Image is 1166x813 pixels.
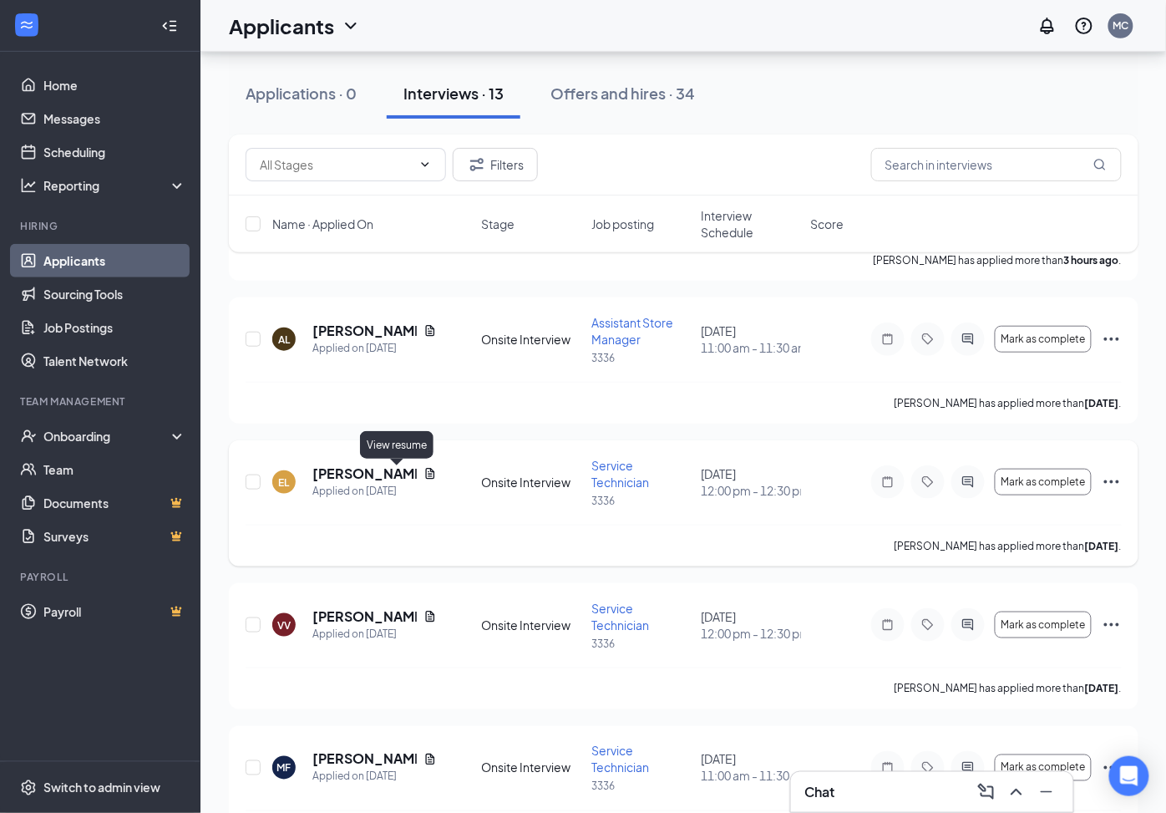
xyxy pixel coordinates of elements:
[20,570,183,584] div: Payroll
[1037,782,1057,802] svg: Minimize
[1093,158,1107,171] svg: MagnifyingGlass
[453,148,538,181] button: Filter Filters
[18,17,35,33] svg: WorkstreamLogo
[701,751,800,785] div: [DATE]
[1006,782,1027,802] svg: ChevronUp
[312,607,417,626] h5: [PERSON_NAME]
[958,333,978,346] svg: ActiveChat
[43,428,172,445] div: Onboarding
[260,155,412,174] input: All Stages
[43,520,186,553] a: SurveysCrown
[591,601,649,633] span: Service Technician
[871,148,1122,181] input: Search in interviews
[591,458,649,490] span: Service Technician
[161,18,178,34] svg: Collapse
[277,618,291,633] div: VV
[246,83,357,104] div: Applications · 0
[278,333,290,347] div: AL
[43,244,186,277] a: Applicants
[918,761,938,775] svg: Tag
[878,761,898,775] svg: Note
[43,277,186,311] a: Sourcing Tools
[1102,758,1122,778] svg: Ellipses
[878,618,898,632] svg: Note
[43,135,186,169] a: Scheduling
[482,617,581,633] div: Onsite Interview
[360,431,433,459] div: View resume
[403,83,504,104] div: Interviews · 13
[1102,615,1122,635] svg: Ellipses
[341,16,361,36] svg: ChevronDown
[1085,683,1119,695] b: [DATE]
[591,315,673,347] span: Assistant Store Manager
[701,207,800,241] span: Interview Schedule
[43,453,186,486] a: Team
[423,753,437,766] svg: Document
[995,755,1092,781] button: Mark as complete
[973,779,1000,805] button: ComposeMessage
[43,69,186,102] a: Home
[995,469,1092,495] button: Mark as complete
[878,475,898,489] svg: Note
[312,483,437,500] div: Applied on [DATE]
[550,83,695,104] div: Offers and hires · 34
[43,486,186,520] a: DocumentsCrown
[482,760,581,776] div: Onsite Interview
[701,465,800,499] div: [DATE]
[591,780,691,794] p: 3336
[701,339,800,356] span: 11:00 am - 11:30 am
[895,539,1122,553] p: [PERSON_NAME] has applied more than .
[43,595,186,628] a: PayrollCrown
[701,608,800,642] div: [DATE]
[20,219,183,233] div: Hiring
[918,475,938,489] svg: Tag
[895,682,1122,696] p: [PERSON_NAME] has applied more than .
[20,177,37,194] svg: Analysis
[20,394,183,409] div: Team Management
[312,465,417,483] h5: [PERSON_NAME]
[895,396,1122,410] p: [PERSON_NAME] has applied more than .
[1001,476,1085,488] span: Mark as complete
[1037,16,1057,36] svg: Notifications
[482,331,581,348] div: Onsite Interview
[976,782,996,802] svg: ComposeMessage
[918,618,938,632] svg: Tag
[591,637,691,651] p: 3336
[418,158,432,171] svg: ChevronDown
[423,610,437,623] svg: Document
[277,761,291,775] div: MF
[591,351,691,365] p: 3336
[312,322,417,340] h5: [PERSON_NAME]
[701,625,800,642] span: 12:00 pm - 12:30 pm
[591,494,691,508] p: 3336
[1003,779,1030,805] button: ChevronUp
[1113,18,1129,33] div: MC
[1102,472,1122,492] svg: Ellipses
[995,612,1092,638] button: Mark as complete
[312,340,437,357] div: Applied on [DATE]
[701,323,800,356] div: [DATE]
[279,475,290,490] div: EL
[43,177,187,194] div: Reporting
[43,102,186,135] a: Messages
[20,428,37,445] svg: UserCheck
[1085,397,1119,409] b: [DATE]
[918,333,938,346] svg: Tag
[1001,333,1085,345] span: Mark as complete
[995,326,1092,353] button: Mark as complete
[312,626,437,643] div: Applied on [DATE]
[1033,779,1060,805] button: Minimize
[43,780,160,796] div: Switch to admin view
[958,475,978,489] svg: ActiveChat
[482,216,515,232] span: Stage
[482,474,581,490] div: Onsite Interview
[1102,329,1122,349] svg: Ellipses
[804,783,834,801] h3: Chat
[591,744,649,775] span: Service Technician
[1001,762,1085,774] span: Mark as complete
[958,761,978,775] svg: ActiveChat
[312,769,437,785] div: Applied on [DATE]
[423,324,437,338] svg: Document
[1109,756,1149,796] div: Open Intercom Messenger
[958,618,978,632] svg: ActiveChat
